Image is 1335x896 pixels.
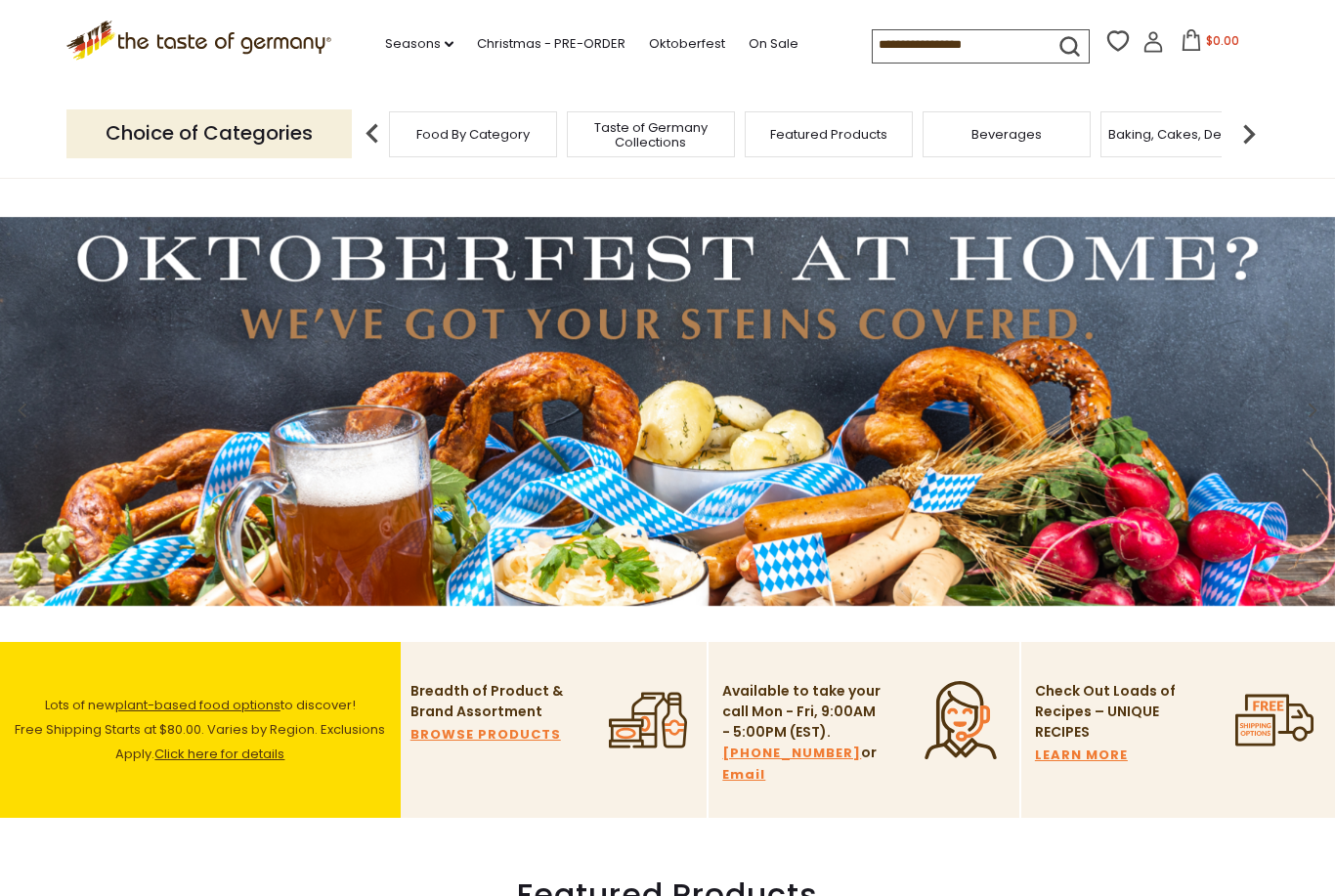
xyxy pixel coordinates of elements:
[649,33,725,55] a: Oktoberfest
[1168,29,1251,59] button: $0.00
[1229,114,1269,153] img: next arrow
[1035,681,1177,743] p: Check Out Loads of Recipes – UNIQUE RECIPES
[573,120,729,149] a: Taste of Germany Collections
[410,724,561,746] a: BROWSE PRODUCTS
[749,33,798,55] a: On Sale
[416,127,530,142] a: Food By Category
[1206,32,1239,49] span: $0.00
[15,696,385,763] span: Lots of new to discover! Free Shipping Starts at $80.00. Varies by Region. Exclusions Apply.
[1108,127,1260,142] a: Baking, Cakes, Desserts
[353,114,392,153] img: previous arrow
[722,764,765,786] a: Email
[115,696,280,714] a: plant-based food options
[477,33,625,55] a: Christmas - PRE-ORDER
[410,681,572,722] p: Breadth of Product & Brand Assortment
[722,743,861,764] a: [PHONE_NUMBER]
[971,127,1042,142] a: Beverages
[770,127,887,142] a: Featured Products
[1035,745,1128,766] a: LEARN MORE
[722,681,883,786] p: Available to take your call Mon - Fri, 9:00AM - 5:00PM (EST). or
[66,109,352,157] p: Choice of Categories
[154,745,284,763] a: Click here for details
[385,33,453,55] a: Seasons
